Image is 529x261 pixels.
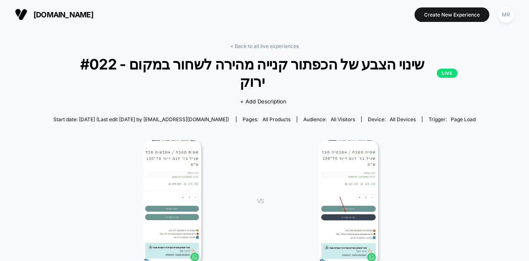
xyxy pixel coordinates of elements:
button: [DOMAIN_NAME] [12,8,96,21]
span: Page Load [451,116,476,122]
div: Trigger: [429,116,476,122]
div: MR [498,7,514,23]
span: #022 - שינוי הצבע של הכפתור קנייה מהירה לשחור במקום ירוק [71,55,458,90]
span: VS [257,197,264,204]
span: Device: [361,116,422,122]
a: < Back to all live experiences [230,43,299,49]
div: Pages: [243,116,291,122]
button: MR [496,6,517,23]
span: [DOMAIN_NAME] [33,10,93,19]
span: all devices [390,116,416,122]
span: all products [262,116,291,122]
div: Audience: [303,116,355,122]
span: + Add Description [240,98,286,106]
img: Visually logo [15,8,27,21]
span: All Visitors [331,116,355,122]
button: Create New Experience [415,7,489,22]
span: Start date: [DATE] (Last edit [DATE] by [EMAIL_ADDRESS][DOMAIN_NAME]) [53,116,229,122]
p: LIVE [437,69,458,78]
